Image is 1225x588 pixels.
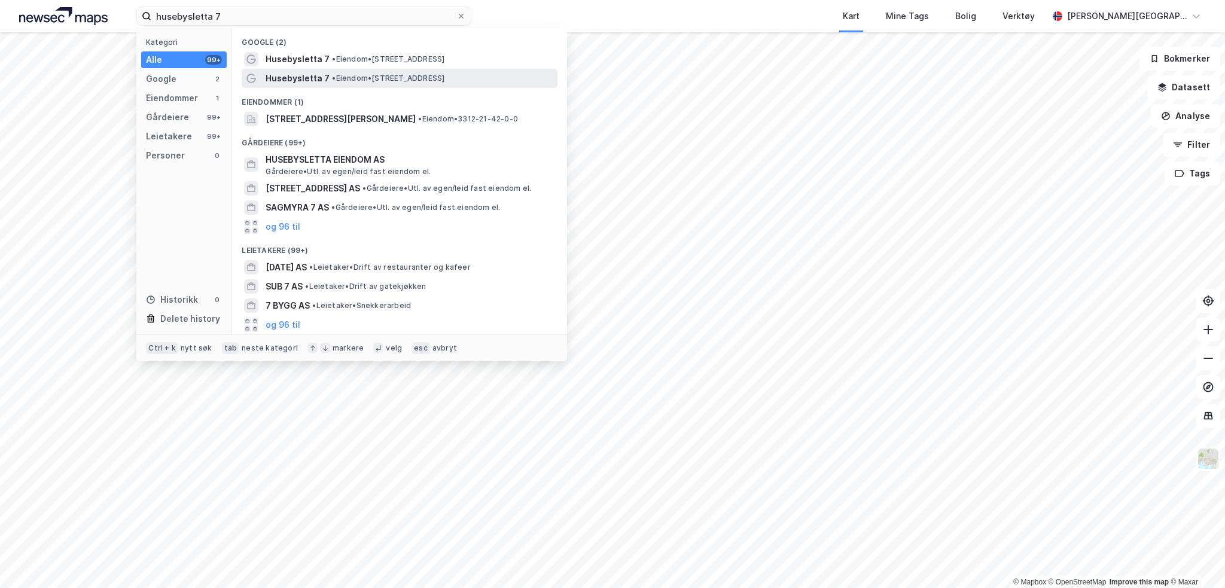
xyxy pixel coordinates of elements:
[205,132,222,141] div: 99+
[1002,9,1035,23] div: Verktøy
[266,181,360,196] span: [STREET_ADDRESS] AS
[266,279,303,294] span: SUB 7 AS
[312,301,316,310] span: •
[242,343,298,353] div: neste kategori
[1147,75,1220,99] button: Datasett
[331,203,335,212] span: •
[332,54,336,63] span: •
[332,74,336,83] span: •
[332,74,444,83] span: Eiendom • [STREET_ADDRESS]
[212,295,222,304] div: 0
[312,301,411,310] span: Leietaker • Snekkerarbeid
[418,114,422,123] span: •
[1165,162,1220,185] button: Tags
[1197,447,1220,470] img: Z
[362,184,531,193] span: Gårdeiere • Utl. av egen/leid fast eiendom el.
[266,71,330,86] span: Husebysletta 7
[232,236,567,258] div: Leietakere (99+)
[19,7,108,25] img: logo.a4113a55bc3d86da70a041830d287a7e.svg
[146,72,176,86] div: Google
[886,9,929,23] div: Mine Tags
[146,91,198,105] div: Eiendommer
[362,184,366,193] span: •
[212,74,222,84] div: 2
[331,203,500,212] span: Gårdeiere • Utl. av egen/leid fast eiendom el.
[386,343,402,353] div: velg
[232,28,567,50] div: Google (2)
[266,220,300,234] button: og 96 til
[305,282,426,291] span: Leietaker • Drift av gatekjøkken
[266,260,307,275] span: [DATE] AS
[232,129,567,150] div: Gårdeiere (99+)
[146,38,227,47] div: Kategori
[412,342,430,354] div: esc
[1165,531,1225,588] div: Kontrollprogram for chat
[955,9,976,23] div: Bolig
[146,110,189,124] div: Gårdeiere
[305,282,309,291] span: •
[266,318,300,332] button: og 96 til
[266,167,431,176] span: Gårdeiere • Utl. av egen/leid fast eiendom el.
[309,263,470,272] span: Leietaker • Drift av restauranter og kafeer
[266,200,329,215] span: SAGMYRA 7 AS
[266,112,416,126] span: [STREET_ADDRESS][PERSON_NAME]
[146,148,185,163] div: Personer
[222,342,240,354] div: tab
[146,342,178,354] div: Ctrl + k
[205,55,222,65] div: 99+
[1049,578,1107,586] a: OpenStreetMap
[1151,104,1220,128] button: Analyse
[146,53,162,67] div: Alle
[843,9,860,23] div: Kart
[333,343,364,353] div: markere
[146,293,198,307] div: Historikk
[181,343,212,353] div: nytt søk
[1165,531,1225,588] iframe: Chat Widget
[1139,47,1220,71] button: Bokmerker
[332,54,444,64] span: Eiendom • [STREET_ADDRESS]
[212,151,222,160] div: 0
[432,343,457,353] div: avbryt
[1163,133,1220,157] button: Filter
[232,88,567,109] div: Eiendommer (1)
[266,298,310,313] span: 7 BYGG AS
[309,263,313,272] span: •
[205,112,222,122] div: 99+
[1067,9,1187,23] div: [PERSON_NAME][GEOGRAPHIC_DATA]
[151,7,456,25] input: Søk på adresse, matrikkel, gårdeiere, leietakere eller personer
[160,312,220,326] div: Delete history
[1110,578,1169,586] a: Improve this map
[212,93,222,103] div: 1
[266,153,553,167] span: HUSEBYSLETTA EIENDOM AS
[266,52,330,66] span: Husebysletta 7
[146,129,192,144] div: Leietakere
[1013,578,1046,586] a: Mapbox
[418,114,518,124] span: Eiendom • 3312-21-42-0-0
